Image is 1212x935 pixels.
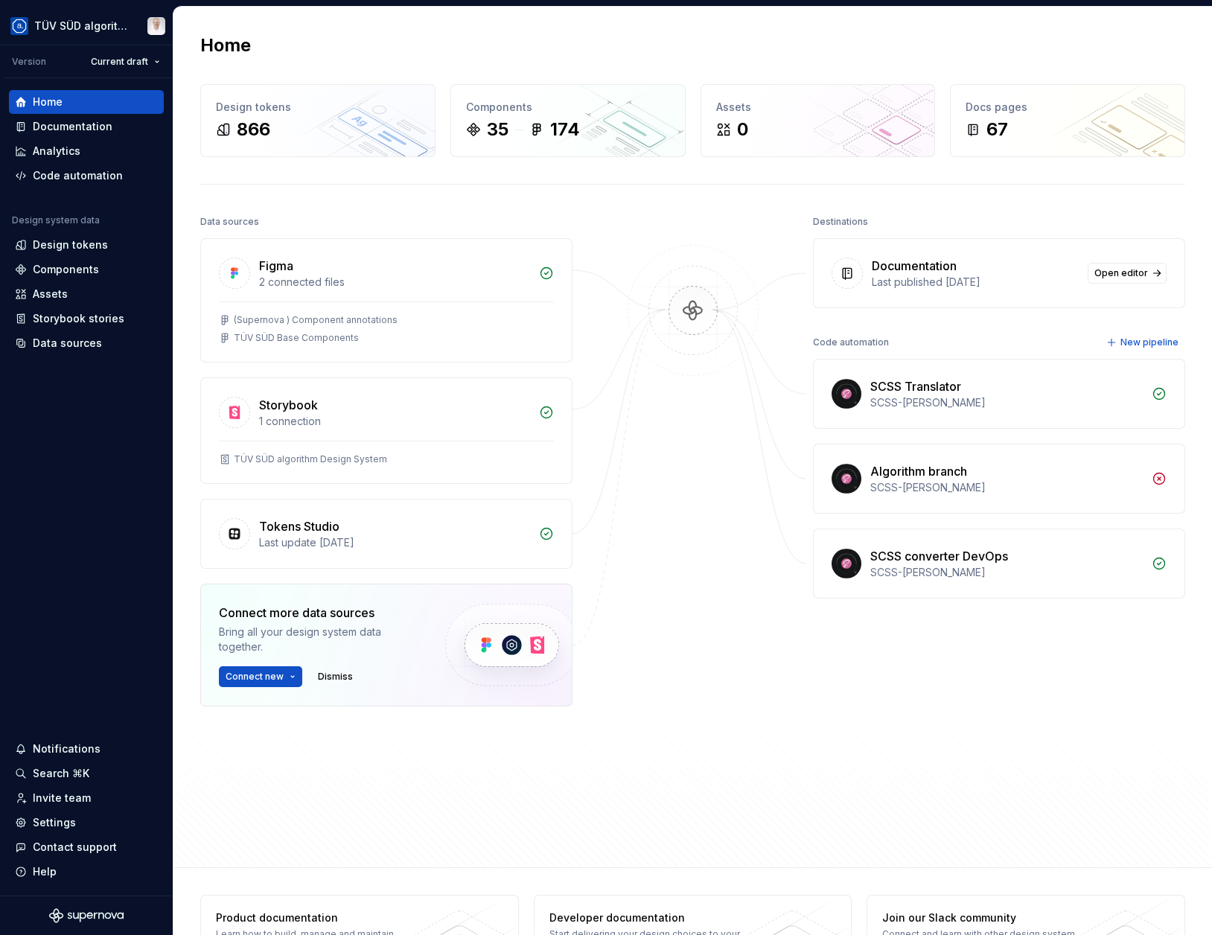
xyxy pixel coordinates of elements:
[550,118,580,141] div: 174
[10,17,28,35] img: 990451bc-794c-4bb9-8102-c976337d1631.png
[34,19,130,33] div: TÜV SÜD algorithm
[813,211,868,232] div: Destinations
[1088,263,1167,284] a: Open editor
[12,214,100,226] div: Design system data
[33,840,117,855] div: Contact support
[813,332,889,353] div: Code automation
[33,336,102,351] div: Data sources
[9,115,164,138] a: Documentation
[33,791,91,805] div: Invite team
[147,17,165,35] img: Marco Schäfer
[259,275,530,290] div: 2 connected files
[318,671,353,683] span: Dismiss
[737,118,748,141] div: 0
[9,811,164,835] a: Settings
[49,908,124,923] svg: Supernova Logo
[33,119,112,134] div: Documentation
[237,118,270,141] div: 866
[200,84,436,157] a: Design tokens866
[259,396,318,414] div: Storybook
[33,311,124,326] div: Storybook stories
[33,766,89,781] div: Search ⌘K
[1102,332,1185,353] button: New pipeline
[870,547,1008,565] div: SCSS converter DevOps
[234,332,359,344] div: TÜV SÜD Base Components
[33,95,63,109] div: Home
[259,414,530,429] div: 1 connection
[870,377,961,395] div: SCSS Translator
[9,737,164,761] button: Notifications
[234,453,387,465] div: TÜV SÜD algorithm Design System
[9,762,164,785] button: Search ⌘K
[33,864,57,879] div: Help
[216,910,424,925] div: Product documentation
[200,211,259,232] div: Data sources
[234,314,398,326] div: (Supernova ) Component annotations
[9,90,164,114] a: Home
[33,144,80,159] div: Analytics
[986,118,1008,141] div: 67
[9,233,164,257] a: Design tokens
[701,84,936,157] a: Assets0
[882,910,1090,925] div: Join our Slack community
[200,377,572,484] a: Storybook1 connectionTÜV SÜD algorithm Design System
[870,462,967,480] div: Algorithm branch
[200,33,251,57] h2: Home
[219,604,420,622] div: Connect more data sources
[200,499,572,569] a: Tokens StudioLast update [DATE]
[33,741,101,756] div: Notifications
[9,835,164,859] button: Contact support
[9,258,164,281] a: Components
[12,56,46,68] div: Version
[33,287,68,301] div: Assets
[9,307,164,331] a: Storybook stories
[84,51,167,72] button: Current draft
[950,84,1185,157] a: Docs pages67
[487,118,508,141] div: 35
[450,84,686,157] a: Components35174
[33,168,123,183] div: Code automation
[91,56,148,68] span: Current draft
[1120,336,1178,348] span: New pipeline
[870,565,1143,580] div: SCSS-[PERSON_NAME]
[966,100,1170,115] div: Docs pages
[870,395,1143,410] div: SCSS-[PERSON_NAME]
[466,100,670,115] div: Components
[311,666,360,687] button: Dismiss
[219,666,302,687] button: Connect new
[226,671,284,683] span: Connect new
[872,257,957,275] div: Documentation
[9,786,164,810] a: Invite team
[1094,267,1148,279] span: Open editor
[3,10,170,42] button: TÜV SÜD algorithmMarco Schäfer
[259,257,293,275] div: Figma
[872,275,1079,290] div: Last published [DATE]
[870,480,1143,495] div: SCSS-[PERSON_NAME]
[9,139,164,163] a: Analytics
[219,625,420,654] div: Bring all your design system data together.
[33,815,76,830] div: Settings
[259,535,530,550] div: Last update [DATE]
[9,282,164,306] a: Assets
[216,100,420,115] div: Design tokens
[9,331,164,355] a: Data sources
[33,237,108,252] div: Design tokens
[9,860,164,884] button: Help
[9,164,164,188] a: Code automation
[259,517,339,535] div: Tokens Studio
[549,910,757,925] div: Developer documentation
[33,262,99,277] div: Components
[716,100,920,115] div: Assets
[200,238,572,363] a: Figma2 connected files(Supernova ) Component annotationsTÜV SÜD Base Components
